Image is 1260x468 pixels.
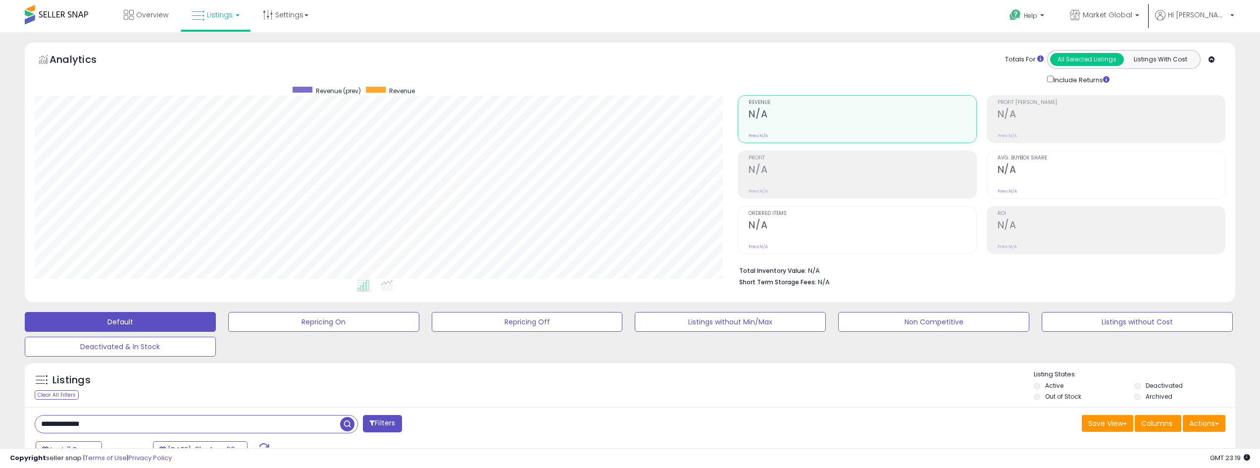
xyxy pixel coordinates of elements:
div: Clear All Filters [35,390,79,400]
a: Terms of Use [85,453,127,463]
span: Ordered Items [749,211,976,216]
span: Revenue (prev) [316,87,361,95]
div: Include Returns [1040,74,1121,85]
span: Revenue [389,87,415,95]
button: Repricing On [228,312,419,332]
span: Overview [136,10,168,20]
h5: Analytics [50,52,116,69]
span: Listings [207,10,233,20]
h2: N/A [749,164,976,177]
span: Avg. Buybox Share [998,156,1225,161]
button: Default [25,312,216,332]
span: Hi [PERSON_NAME] [1168,10,1227,20]
p: Listing States: [1034,370,1235,379]
span: N/A [818,277,830,287]
button: Columns [1135,415,1181,432]
h2: N/A [749,219,976,233]
i: Get Help [1009,9,1021,21]
small: Prev: N/A [749,188,768,194]
h2: N/A [998,219,1225,233]
label: Archived [1146,392,1172,401]
label: Active [1045,381,1063,390]
h2: N/A [998,108,1225,122]
button: Repricing Off [432,312,623,332]
h5: Listings [52,373,91,387]
span: Help [1024,11,1037,20]
strong: Copyright [10,453,46,463]
button: Listings without Min/Max [635,312,826,332]
button: All Selected Listings [1050,53,1124,66]
button: Listings With Cost [1123,53,1197,66]
button: [DATE]-31 - Aug-06 [153,441,248,458]
span: Profit [PERSON_NAME] [998,100,1225,105]
span: Columns [1141,418,1172,428]
span: ROI [998,211,1225,216]
small: Prev: N/A [998,133,1017,139]
small: Prev: N/A [749,133,768,139]
button: Filters [363,415,402,432]
a: Help [1002,1,1054,32]
span: [DATE]-31 - Aug-06 [168,445,235,455]
h2: N/A [749,108,976,122]
b: Short Term Storage Fees: [739,278,816,286]
h2: N/A [998,164,1225,177]
button: Listings without Cost [1042,312,1233,332]
small: Prev: N/A [998,244,1017,250]
div: seller snap | | [10,454,172,463]
button: Last 7 Days [36,441,102,458]
small: Prev: N/A [998,188,1017,194]
div: Totals For [1005,55,1044,64]
span: Profit [749,156,976,161]
label: Out of Stock [1045,392,1081,401]
label: Deactivated [1146,381,1183,390]
span: Compared to: [103,446,149,455]
button: Actions [1183,415,1225,432]
li: N/A [739,264,1218,276]
a: Hi [PERSON_NAME] [1155,10,1234,32]
span: Last 7 Days [50,445,90,455]
button: Deactivated & In Stock [25,337,216,357]
small: Prev: N/A [749,244,768,250]
span: Market Global [1083,10,1132,20]
span: 2025-08-14 23:19 GMT [1210,453,1250,463]
a: Privacy Policy [128,453,172,463]
button: Non Competitive [838,312,1029,332]
span: Revenue [749,100,976,105]
b: Total Inventory Value: [739,266,806,275]
button: Save View [1082,415,1133,432]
